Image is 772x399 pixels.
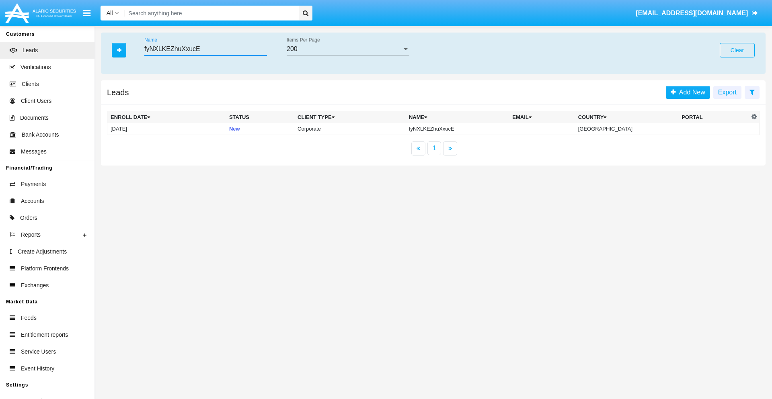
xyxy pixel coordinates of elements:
th: Portal [678,111,749,123]
a: Add New [666,86,710,99]
span: Payments [21,180,46,188]
th: Name [406,111,509,123]
span: Leads [23,46,38,55]
td: Corporate [294,123,406,135]
span: Reports [21,231,41,239]
button: Export [713,86,741,99]
td: [DATE] [107,123,226,135]
td: New [226,123,294,135]
span: Event History [21,364,54,373]
th: Status [226,111,294,123]
nav: paginator [101,141,766,156]
span: Bank Accounts [22,131,59,139]
span: Exchanges [21,281,49,290]
span: Verifications [21,63,51,72]
td: [GEOGRAPHIC_DATA] [575,123,678,135]
h5: Leads [107,89,129,96]
span: Feeds [21,314,37,322]
span: Platform Frontends [21,264,69,273]
th: Email [509,111,575,123]
span: All [107,10,113,16]
span: Client Users [21,97,51,105]
td: fyNXLKEZhuXxucE [406,123,509,135]
a: All [101,9,125,17]
span: Accounts [21,197,44,205]
span: Clients [22,80,39,88]
th: Country [575,111,678,123]
span: Entitlement reports [21,331,68,339]
img: Logo image [4,1,77,25]
th: Client Type [294,111,406,123]
span: Export [718,89,737,96]
span: Messages [21,147,47,156]
a: [EMAIL_ADDRESS][DOMAIN_NAME] [632,2,762,25]
span: 200 [287,45,298,52]
span: Create Adjustments [18,248,67,256]
span: [EMAIL_ADDRESS][DOMAIN_NAME] [636,10,748,16]
button: Clear [720,43,755,57]
input: Search [125,6,296,20]
span: Documents [20,114,49,122]
span: Orders [20,214,37,222]
th: Enroll Date [107,111,226,123]
span: Service Users [21,348,56,356]
span: Add New [676,89,705,96]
